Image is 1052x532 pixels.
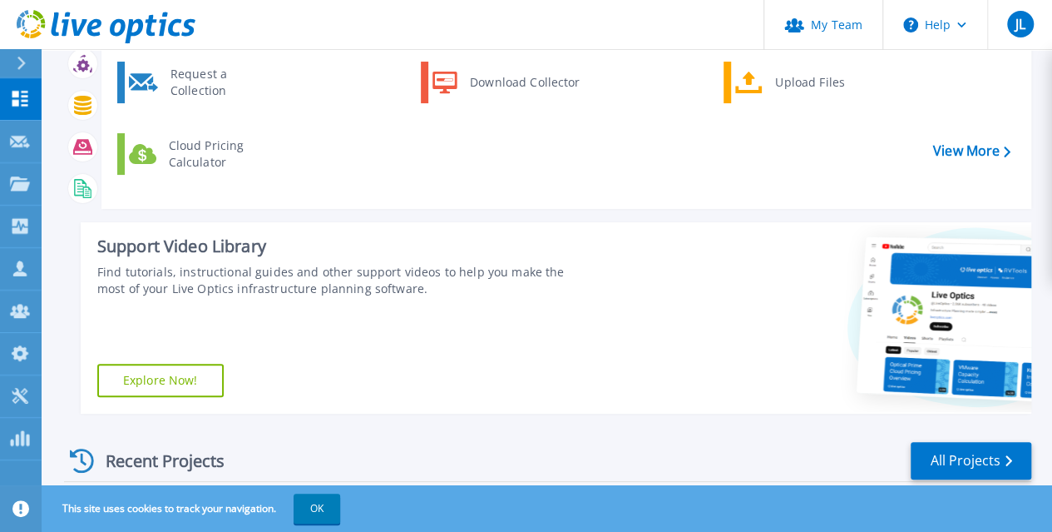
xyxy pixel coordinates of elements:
[724,62,894,103] a: Upload Files
[117,62,288,103] a: Request a Collection
[933,143,1010,159] a: View More
[97,264,591,297] div: Find tutorials, instructional guides and other support videos to help you make the most of your L...
[46,494,340,524] span: This site uses cookies to track your navigation.
[97,364,224,397] a: Explore Now!
[161,137,284,171] div: Cloud Pricing Calculator
[117,133,288,175] a: Cloud Pricing Calculator
[97,236,591,257] div: Support Video Library
[64,440,247,481] div: Recent Projects
[911,442,1031,480] a: All Projects
[421,62,591,103] a: Download Collector
[767,66,890,99] div: Upload Files
[1015,17,1025,31] span: JL
[294,494,340,524] button: OK
[462,66,587,99] div: Download Collector
[162,66,284,99] div: Request a Collection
